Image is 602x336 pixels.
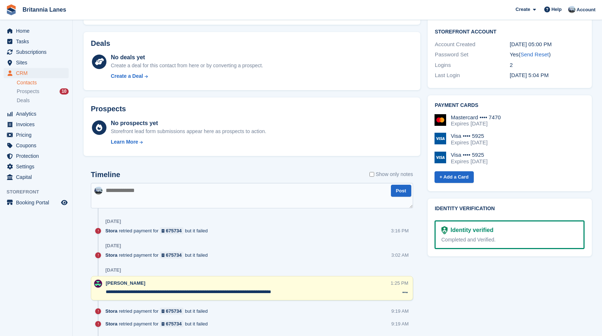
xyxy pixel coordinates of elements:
span: Stora [105,252,117,259]
div: Visa •••• 5925 [451,133,488,139]
a: menu [4,57,69,68]
div: 675734 [166,252,182,259]
a: menu [4,197,69,208]
a: 675734 [160,308,183,315]
span: Sites [16,57,60,68]
div: 3:02 AM [391,252,409,259]
div: Expires [DATE] [451,139,488,146]
a: Contacts [17,79,69,86]
a: menu [4,36,69,47]
div: Create a deal for this contact from here or by converting a prospect. [111,62,263,69]
h2: Prospects [91,105,126,113]
a: menu [4,109,69,119]
span: Settings [16,161,60,172]
span: Capital [16,172,60,182]
a: Send Reset [520,51,549,57]
a: menu [4,119,69,129]
a: Deals [17,97,69,104]
span: Storefront [7,188,72,196]
a: menu [4,161,69,172]
div: [DATE] [105,219,121,224]
div: Account Created [435,40,510,49]
a: 675734 [160,320,183,327]
span: Home [16,26,60,36]
span: [PERSON_NAME] [106,280,145,286]
div: [DATE] [105,267,121,273]
span: Help [552,6,562,13]
img: Mastercard Logo [435,114,446,126]
div: Create a Deal [111,72,143,80]
h2: Storefront Account [435,28,585,35]
label: Show only notes [369,171,413,178]
span: Deals [17,97,30,104]
div: retried payment for but it failed [105,320,211,327]
a: 675734 [160,227,183,234]
div: 1:25 PM [391,280,408,287]
a: Learn More [111,138,266,146]
span: Subscriptions [16,47,60,57]
span: Account [577,6,595,13]
a: 675734 [160,252,183,259]
div: Learn More [111,138,138,146]
span: Protection [16,151,60,161]
a: menu [4,130,69,140]
div: 9:19 AM [391,308,409,315]
div: retried payment for but it failed [105,308,211,315]
div: Mastercard •••• 7470 [451,114,501,121]
img: Visa Logo [435,133,446,144]
span: Coupons [16,140,60,151]
h2: Identity verification [435,206,585,212]
div: 675734 [166,308,182,315]
a: menu [4,172,69,182]
img: John Millership [94,187,102,195]
span: Prospects [17,88,39,95]
span: Booking Portal [16,197,60,208]
div: Last Login [435,71,510,80]
div: [DATE] 05:00 PM [510,40,585,49]
img: Kirsty Miles [94,280,102,288]
div: 3:16 PM [391,227,408,234]
div: 675734 [166,227,182,234]
div: retried payment for but it failed [105,227,211,234]
span: Create [516,6,530,13]
h2: Payment cards [435,103,585,108]
span: Tasks [16,36,60,47]
img: stora-icon-8386f47178a22dfd0bd8f6a31ec36ba5ce8667c1dd55bd0f319d3a0aa187defe.svg [6,4,17,15]
div: Storefront lead form submissions appear here as prospects to action. [111,128,266,135]
div: Visa •••• 5925 [451,152,488,158]
a: Create a Deal [111,72,263,80]
div: Completed and Verified. [441,236,578,244]
a: menu [4,26,69,36]
a: menu [4,140,69,151]
span: Stora [105,308,117,315]
div: retried payment for but it failed [105,252,211,259]
a: Prospects 10 [17,88,69,95]
span: Stora [105,227,117,234]
div: Yes [510,51,585,59]
div: 675734 [166,320,182,327]
span: Invoices [16,119,60,129]
a: menu [4,68,69,78]
span: Pricing [16,130,60,140]
div: 9:19 AM [391,320,409,327]
img: John Millership [568,6,575,13]
span: Analytics [16,109,60,119]
time: 2025-03-14 17:04:10 UTC [510,72,549,78]
span: Stora [105,320,117,327]
h2: Timeline [91,171,120,179]
div: Expires [DATE] [451,158,488,165]
div: No deals yet [111,53,263,62]
div: Logins [435,61,510,69]
span: CRM [16,68,60,78]
input: Show only notes [369,171,374,178]
div: Expires [DATE] [451,120,501,127]
div: [DATE] [105,243,121,249]
div: 10 [60,88,69,95]
a: + Add a Card [435,171,474,183]
h2: Deals [91,39,110,48]
a: menu [4,151,69,161]
button: Post [391,185,411,197]
div: Password Set [435,51,510,59]
img: Visa Logo [435,152,446,163]
div: No prospects yet [111,119,266,128]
